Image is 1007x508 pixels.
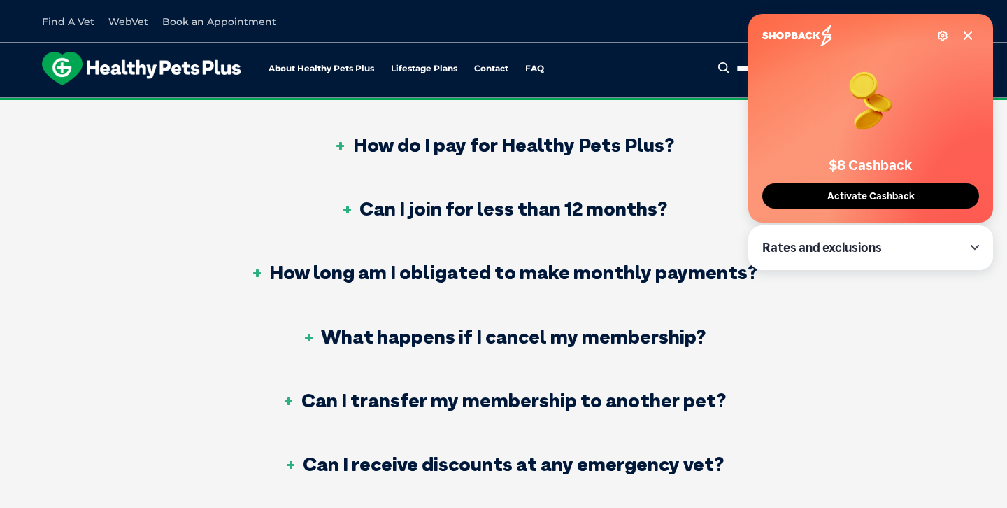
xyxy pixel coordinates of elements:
[301,327,706,346] h3: What happens if I cancel my membership?
[243,98,765,111] span: Proactive, preventative wellness program designed to keep your pet healthier and happier for longer
[282,390,726,410] h3: Can I transfer my membership to another pet?
[525,64,544,73] a: FAQ
[283,454,724,474] h3: Can I receive discounts at any emergency vet?
[474,64,508,73] a: Contact
[42,52,241,85] img: hpp-logo
[391,64,457,73] a: Lifestage Plans
[334,135,674,155] h3: How do I pay for Healthy Pets Plus?
[42,15,94,28] a: Find A Vet
[250,262,757,282] h3: How long am I obligated to make monthly payments?
[340,199,667,218] h3: Can I join for less than 12 months?
[162,15,276,28] a: Book an Appointment
[269,64,374,73] a: About Healthy Pets Plus
[812,10,965,31] a: Call Us1800 738 775
[108,15,148,28] a: WebVet
[715,61,733,75] button: Search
